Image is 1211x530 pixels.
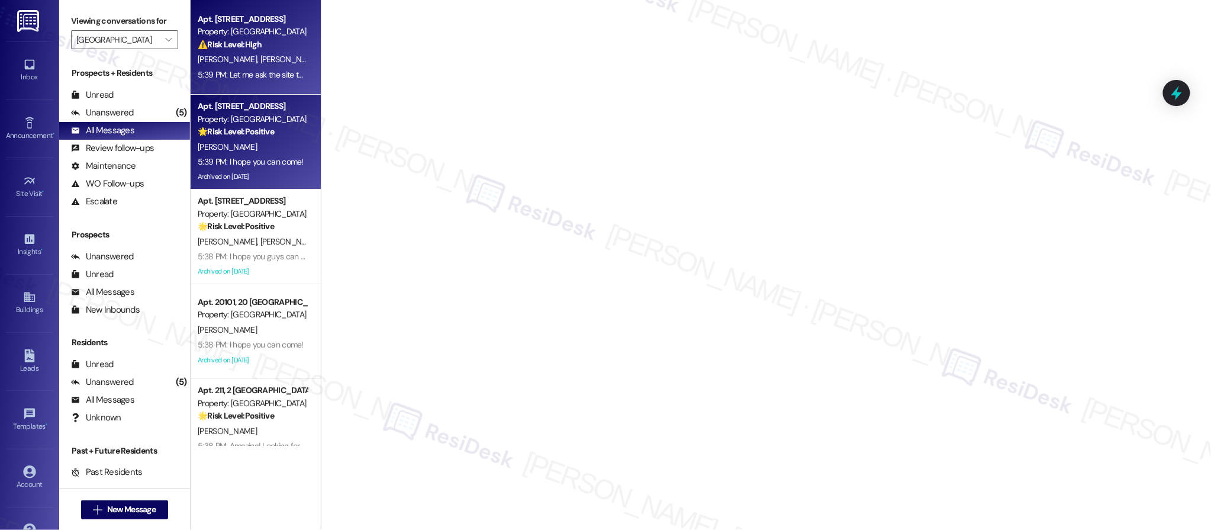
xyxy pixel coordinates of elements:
span: • [43,188,44,196]
div: Unanswered [71,250,134,263]
div: Property: [GEOGRAPHIC_DATA] [198,25,307,38]
i:  [94,505,102,515]
div: Maintenance [71,160,136,172]
div: Unread [71,89,114,101]
div: Review follow-ups [71,142,154,155]
div: All Messages [71,124,134,137]
span: • [53,130,54,138]
span: [PERSON_NAME] [198,325,257,335]
a: Leads [6,346,53,378]
div: Past + Future Residents [59,445,190,457]
div: Apt. [STREET_ADDRESS] [198,13,307,25]
div: Apt. 20101, 20 [GEOGRAPHIC_DATA] [198,296,307,309]
div: Property: [GEOGRAPHIC_DATA] [198,309,307,321]
a: Account [6,462,53,494]
label: Viewing conversations for [71,12,178,30]
div: Apt. [STREET_ADDRESS] [198,100,307,113]
div: New Inbounds [71,304,140,316]
div: Unanswered [71,376,134,388]
div: Unread [71,268,114,281]
div: Apt. [STREET_ADDRESS] [198,195,307,207]
div: 5:39 PM: I hope you can come! [198,156,304,167]
div: Property: [GEOGRAPHIC_DATA] [198,208,307,220]
div: Unread [71,358,114,371]
button: New Message [81,500,169,519]
div: Prospects + Residents [59,67,190,79]
strong: 🌟 Risk Level: Positive [198,410,274,421]
a: Templates • [6,404,53,436]
span: • [41,246,43,254]
img: ResiDesk Logo [17,10,41,32]
div: Prospects [59,229,190,241]
span: [PERSON_NAME] [260,236,319,247]
a: Insights • [6,229,53,261]
div: 5:38 PM: I hope you guys can come! [198,251,322,262]
div: Residents [59,336,190,349]
span: [PERSON_NAME] [198,54,260,65]
span: [PERSON_NAME] [198,236,260,247]
div: Archived on [DATE] [197,353,308,368]
a: Inbox [6,54,53,86]
strong: 🌟 Risk Level: Positive [198,221,274,232]
div: Escalate [71,195,117,208]
div: WO Follow-ups [71,178,144,190]
div: 5:38 PM: Amazing! Looking forward to seeing you there. [198,441,387,451]
div: Apt. 211, 2 [GEOGRAPHIC_DATA] [198,384,307,397]
div: Archived on [DATE] [197,169,308,184]
div: 5:38 PM: I hope you can come! [198,339,304,350]
div: Archived on [DATE] [197,264,308,279]
input: All communities [76,30,159,49]
span: New Message [107,503,156,516]
div: Future Residents [71,484,151,496]
div: Unanswered [71,107,134,119]
div: All Messages [71,286,134,298]
div: (5) [173,373,190,391]
strong: 🌟 Risk Level: Positive [198,126,274,137]
span: [PERSON_NAME] [198,142,257,152]
div: All Messages [71,394,134,406]
div: Past Residents [71,466,143,478]
span: • [46,420,47,429]
i:  [165,35,172,44]
span: [PERSON_NAME] [198,426,257,436]
div: Property: [GEOGRAPHIC_DATA] [198,113,307,126]
div: Property: [GEOGRAPHIC_DATA] [198,397,307,410]
strong: ⚠️ Risk Level: High [198,39,262,50]
span: [PERSON_NAME] [260,54,319,65]
div: (5) [173,104,190,122]
div: 5:39 PM: Let me ask the site team and find out if they can replace that soon! [198,69,460,80]
a: Buildings [6,287,53,319]
a: Site Visit • [6,171,53,203]
div: Unknown [71,412,121,424]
